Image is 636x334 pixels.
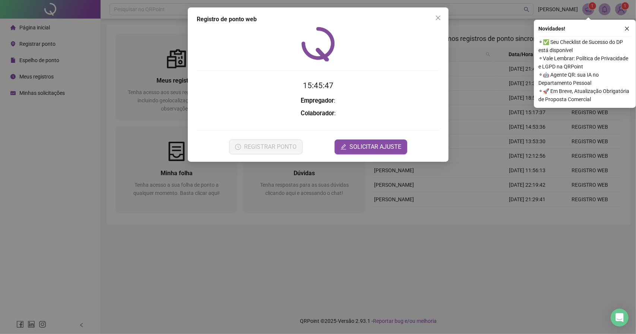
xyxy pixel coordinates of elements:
img: QRPoint [301,27,335,61]
span: close [435,15,441,21]
strong: Empregador [301,97,334,104]
span: close [624,26,630,31]
span: ⚬ 🚀 Em Breve, Atualização Obrigatória de Proposta Comercial [538,87,632,103]
div: Registro de ponto web [197,15,440,24]
h3: : [197,96,440,106]
span: ⚬ Vale Lembrar: Política de Privacidade e LGPD na QRPoint [538,54,632,71]
span: ⚬ ✅ Seu Checklist de Sucesso do DP está disponível [538,38,632,54]
h3: : [197,109,440,118]
button: editSOLICITAR AJUSTE [335,139,407,154]
span: SOLICITAR AJUSTE [349,142,401,151]
span: Novidades ! [538,25,565,33]
span: edit [341,144,347,150]
div: Open Intercom Messenger [611,309,629,327]
button: Close [432,12,444,24]
time: 15:45:47 [303,81,333,90]
strong: Colaborador [301,110,334,117]
button: REGISTRAR PONTO [229,139,302,154]
span: ⚬ 🤖 Agente QR: sua IA no Departamento Pessoal [538,71,632,87]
